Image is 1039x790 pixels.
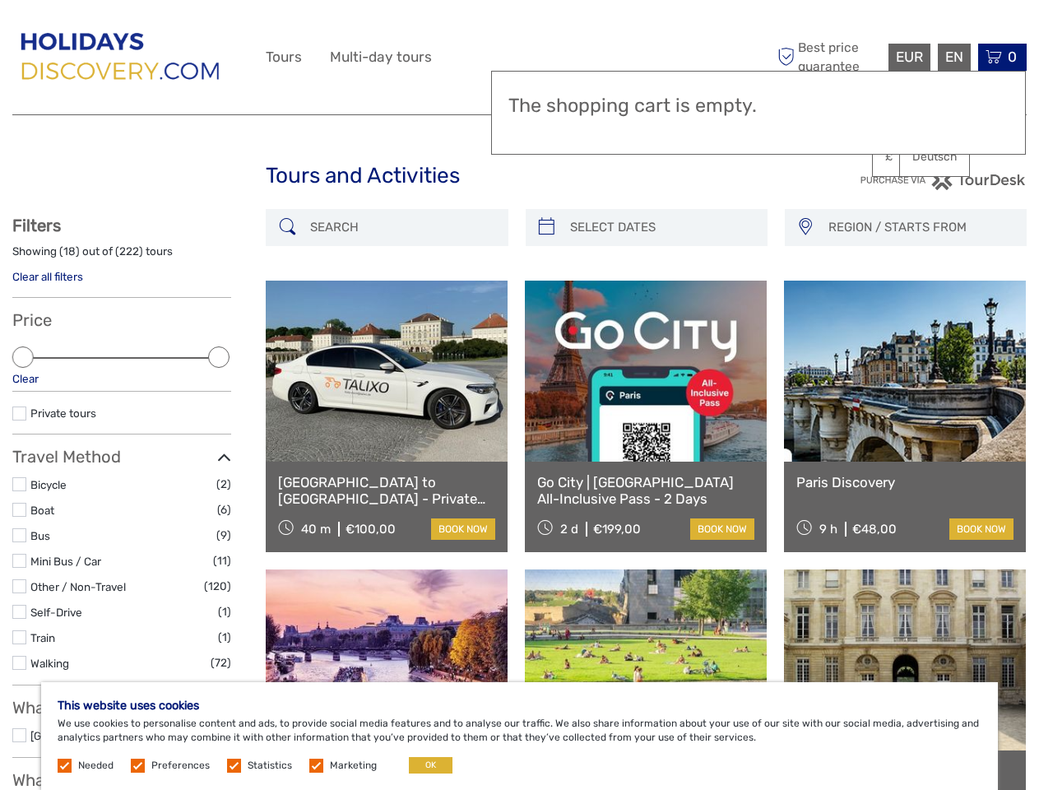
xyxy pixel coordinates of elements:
span: €48,00 [852,522,897,537]
a: book now [431,518,495,540]
button: OK [409,757,452,774]
a: Go City | [GEOGRAPHIC_DATA] All-Inclusive Pass - 2 Days [537,474,754,508]
span: €100,00 [346,522,396,537]
h5: This website uses cookies [58,699,981,713]
div: EN [938,44,971,71]
button: Open LiveChat chat widget [189,26,209,45]
label: Needed [78,759,114,773]
h3: What do you want to do? [12,770,231,790]
span: (72) [211,653,231,672]
p: We're away right now. Please check back later! [23,29,186,42]
a: book now [949,518,1013,540]
div: Showing ( ) out of ( ) tours [12,244,231,269]
span: 40 m [301,522,331,537]
a: Multi-day tours [330,45,432,69]
a: Paris Discovery [796,474,1013,490]
a: Train [30,631,55,644]
span: 0 [1005,49,1019,65]
span: Best price guarantee [773,39,884,75]
img: 2849-66674d71-96b1-4d9c-b928-d961c8bc93f0_logo_big.png [12,24,231,91]
span: (6) [217,500,231,519]
label: 18 [63,244,76,259]
div: Clear [12,371,231,387]
span: (120) [204,577,231,596]
label: Marketing [330,759,377,773]
input: SELECT DATES [564,213,759,242]
span: (1) [218,628,231,647]
a: Other / Non-Travel [30,580,126,593]
span: EUR [896,49,923,65]
span: (11) [213,551,231,570]
h3: What do you want to see? [12,698,231,718]
span: (1) [218,602,231,621]
a: book now [690,518,754,540]
h3: Price [12,310,231,330]
a: Bus [30,529,50,542]
span: (2) [216,475,231,494]
label: 222 [119,244,139,259]
a: [GEOGRAPHIC_DATA] to [GEOGRAPHIC_DATA] - Private Transfer (CDG) [278,474,495,508]
h3: Travel Method [12,447,231,467]
a: Private tours [30,407,96,420]
div: We use cookies to personalise content and ads, to provide social media features and to analyse ou... [41,682,998,790]
input: SEARCH [304,213,499,242]
a: Clear all filters [12,270,83,283]
label: Preferences [151,759,210,773]
a: Boat [30,504,54,517]
a: £ [873,142,929,172]
h1: Tours and Activities [266,163,773,189]
a: Tours [266,45,302,69]
span: 2 d [560,522,578,537]
button: REGION / STARTS FROM [821,214,1018,241]
h3: The shopping cart is empty. [508,95,1009,118]
a: [GEOGRAPHIC_DATA] [30,729,142,742]
span: (9) [216,526,231,545]
span: €199,00 [593,522,641,537]
a: Deutsch [900,142,969,172]
a: Bicycle [30,478,67,491]
label: Statistics [248,759,292,773]
img: PurchaseViaTourDesk.png [860,170,1027,190]
a: Walking [30,657,69,670]
a: Self-Drive [30,606,82,619]
span: 9 h [819,522,837,537]
a: Mini Bus / Car [30,555,101,568]
strong: Filters [12,216,61,235]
